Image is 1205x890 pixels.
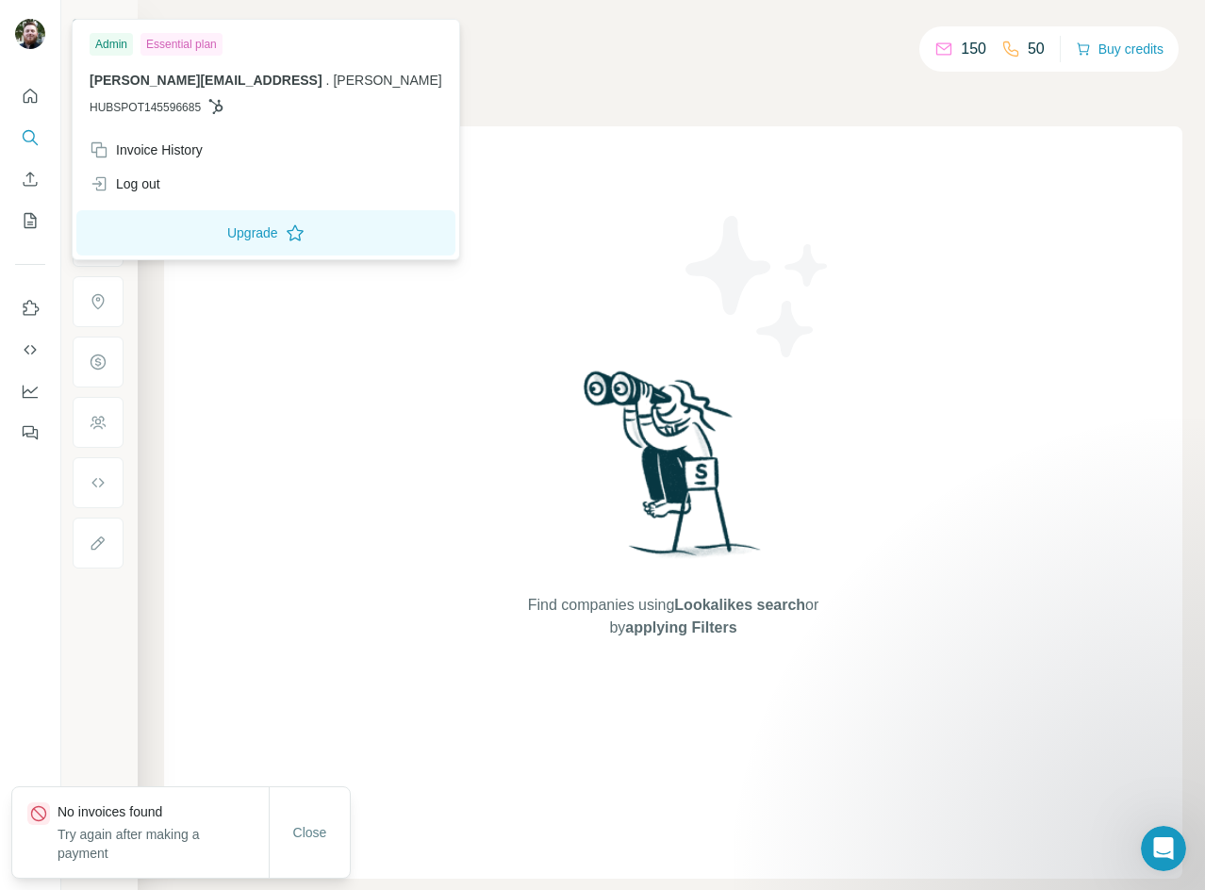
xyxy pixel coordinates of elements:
[164,23,1182,49] h4: Search
[15,333,45,367] button: Use Surfe API
[58,802,269,821] p: No invoices found
[39,302,338,321] h2: Status Surfe
[38,230,339,262] p: How can we help?
[575,366,771,576] img: Surfe Illustration - Woman searching with binoculars
[280,816,340,849] button: Close
[90,174,160,193] div: Log out
[1076,36,1164,62] button: Buy credits
[522,594,824,639] span: Find companies using or by
[39,499,316,519] div: AI Agent and team can help
[674,597,805,613] span: Lookalikes search
[673,202,843,371] img: Surfe Illustration - Stars
[58,11,136,40] button: Show
[15,19,45,49] img: Avatar
[1028,38,1045,60] p: 50
[283,588,377,664] button: Help
[326,73,330,88] span: .
[256,30,294,68] img: Profile image for Aurélie
[39,402,338,439] button: View status page
[76,210,455,255] button: Upgrade
[221,30,258,68] img: Profile image for Christian
[189,588,283,664] button: News
[38,134,339,230] p: Hi [PERSON_NAME][EMAIL_ADDRESS] 👋
[90,99,201,116] span: HUBSPOT145596685
[25,635,68,649] span: Home
[15,374,45,408] button: Dashboard
[94,588,189,664] button: Messages
[90,73,322,88] span: [PERSON_NAME][EMAIL_ADDRESS]
[185,30,223,68] img: Profile image for Myles
[90,140,203,159] div: Invoice History
[38,36,56,66] img: logo
[218,635,254,649] span: News
[140,33,223,56] div: Essential plan
[109,635,174,649] span: Messages
[1141,826,1186,871] iframe: Intercom live chat
[324,30,358,64] div: Close
[315,635,345,649] span: Help
[39,479,316,499] div: Ask a question
[293,823,327,842] span: Close
[58,825,269,863] p: Try again after making a payment
[39,374,338,394] div: All services are online
[961,38,986,60] p: 150
[15,162,45,196] button: Enrich CSV
[15,291,45,325] button: Use Surfe on LinkedIn
[15,79,45,113] button: Quick start
[333,73,441,88] span: [PERSON_NAME]
[625,619,736,635] span: applying Filters
[90,33,133,56] div: Admin
[19,463,358,535] div: Ask a questionAI Agent and team can help
[15,416,45,450] button: Feedback
[15,204,45,238] button: My lists
[15,121,45,155] button: Search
